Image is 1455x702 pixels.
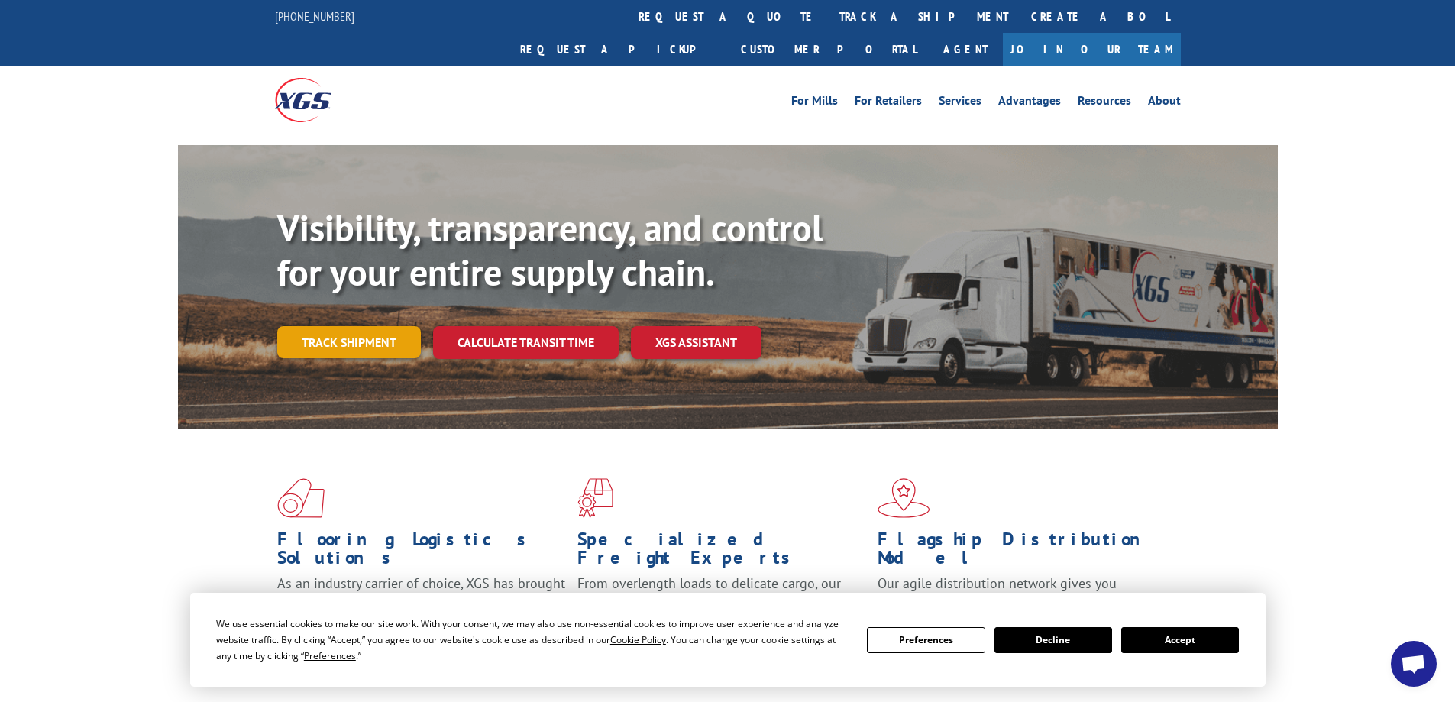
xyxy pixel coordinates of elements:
a: XGS ASSISTANT [631,326,761,359]
a: Advantages [998,95,1061,112]
a: Request a pickup [509,33,729,66]
a: Track shipment [277,326,421,358]
p: From overlength loads to delicate cargo, our experienced staff knows the best way to move your fr... [577,574,866,642]
a: Calculate transit time [433,326,619,359]
h1: Specialized Freight Experts [577,530,866,574]
a: Customer Portal [729,33,928,66]
img: xgs-icon-total-supply-chain-intelligence-red [277,478,325,518]
h1: Flagship Distribution Model [878,530,1166,574]
div: Open chat [1391,641,1437,687]
button: Decline [994,627,1112,653]
span: Cookie Policy [610,633,666,646]
a: Agent [928,33,1003,66]
div: Cookie Consent Prompt [190,593,1266,687]
a: Resources [1078,95,1131,112]
span: Preferences [304,649,356,662]
a: About [1148,95,1181,112]
a: Services [939,95,981,112]
a: For Retailers [855,95,922,112]
img: xgs-icon-focused-on-flooring-red [577,478,613,518]
div: We use essential cookies to make our site work. With your consent, we may also use non-essential ... [216,616,849,664]
span: As an industry carrier of choice, XGS has brought innovation and dedication to flooring logistics... [277,574,565,629]
a: For Mills [791,95,838,112]
b: Visibility, transparency, and control for your entire supply chain. [277,204,823,296]
button: Preferences [867,627,985,653]
span: Our agile distribution network gives you nationwide inventory management on demand. [878,574,1159,610]
button: Accept [1121,627,1239,653]
h1: Flooring Logistics Solutions [277,530,566,574]
a: [PHONE_NUMBER] [275,8,354,24]
img: xgs-icon-flagship-distribution-model-red [878,478,930,518]
a: Join Our Team [1003,33,1181,66]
